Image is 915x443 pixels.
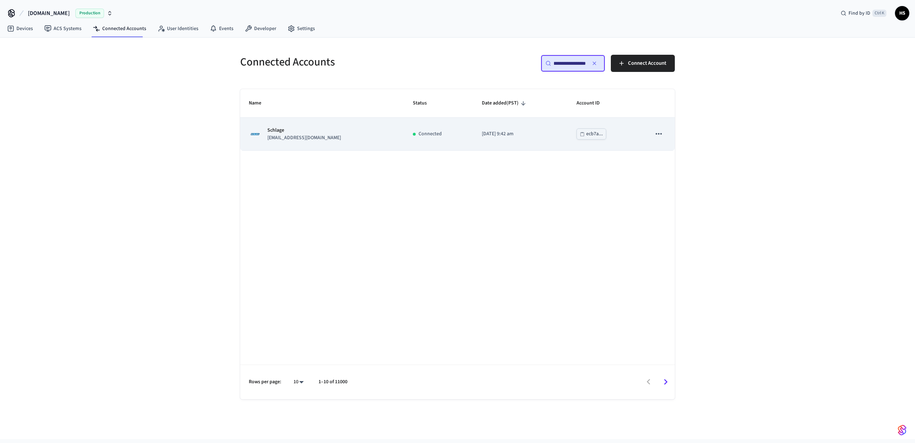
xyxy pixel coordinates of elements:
[849,10,870,17] span: Find by ID
[75,9,104,18] span: Production
[249,98,271,109] span: Name
[204,22,239,35] a: Events
[657,374,674,390] button: Go to next page
[39,22,87,35] a: ACS Systems
[577,98,609,109] span: Account ID
[240,89,675,151] table: sticky table
[290,377,307,387] div: 10
[586,130,603,138] div: ecb7a...
[898,424,906,436] img: SeamLogoGradient.69752ec5.svg
[282,22,321,35] a: Settings
[419,130,442,138] p: Connected
[577,128,606,140] button: ecb7a...
[835,7,892,20] div: Find by IDCtrl K
[482,98,528,109] span: Date added(PST)
[249,378,281,386] p: Rows per page:
[28,9,70,18] span: [DOMAIN_NAME]
[611,55,675,72] button: Connect Account
[896,7,909,20] span: HS
[413,98,436,109] span: Status
[895,6,909,20] button: HS
[482,130,559,138] p: [DATE] 9:42 am
[318,378,347,386] p: 1–10 of 11000
[249,128,262,141] img: Schlage Logo, Square
[239,22,282,35] a: Developer
[240,55,453,69] h5: Connected Accounts
[872,10,886,17] span: Ctrl K
[87,22,152,35] a: Connected Accounts
[267,127,341,134] p: Schlage
[628,59,666,68] span: Connect Account
[267,134,341,142] p: [EMAIL_ADDRESS][DOMAIN_NAME]
[152,22,204,35] a: User Identities
[1,22,39,35] a: Devices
